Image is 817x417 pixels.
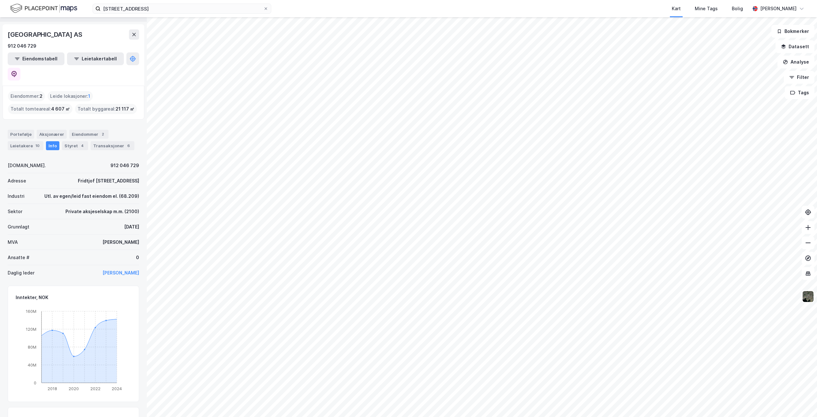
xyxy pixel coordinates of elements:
tspan: 0 [34,380,36,385]
div: Inntekter, NOK [16,294,48,301]
div: Mine Tags [695,5,718,12]
div: Totalt byggareal : [75,104,137,114]
button: Leietakertabell [67,52,124,65]
div: Leide lokasjoner : [48,91,93,101]
span: 2 [40,92,42,100]
div: [PERSON_NAME] [102,238,139,246]
tspan: 2018 [48,386,57,391]
div: Kart [672,5,681,12]
div: Adresse [8,177,26,185]
div: 4 [79,143,86,149]
div: Fridtjof [STREET_ADDRESS] [78,177,139,185]
div: Styret [62,141,88,150]
div: MVA [8,238,18,246]
button: Bokmerker [771,25,814,38]
span: 1 [88,92,90,100]
div: 0 [136,254,139,261]
tspan: 120M [26,326,36,331]
div: Daglig leder [8,269,34,277]
div: 10 [34,143,41,149]
div: [DATE] [124,223,139,231]
tspan: 160M [26,308,36,313]
button: Eiendomstabell [8,52,64,65]
input: Søk på adresse, matrikkel, gårdeiere, leietakere eller personer [101,4,263,13]
iframe: Chat Widget [785,386,817,417]
div: Grunnlagt [8,223,29,231]
div: Kontrollprogram for chat [785,386,817,417]
button: Analyse [777,56,814,68]
div: Bolig [732,5,743,12]
img: logo.f888ab2527a4732fd821a326f86c7f29.svg [10,3,77,14]
tspan: 2024 [112,386,122,391]
img: 9k= [802,290,814,303]
div: [PERSON_NAME] [760,5,797,12]
button: Tags [785,86,814,99]
div: Transaksjoner [91,141,134,150]
div: 912 046 729 [8,42,36,50]
div: Portefølje [8,130,34,139]
div: [DOMAIN_NAME]. [8,162,46,169]
div: Leietakere [8,141,43,150]
div: Private aksjeselskap m.m. (2100) [65,208,139,215]
tspan: 40M [28,362,36,367]
div: 6 [125,143,132,149]
div: Utl. av egen/leid fast eiendom el. (68.209) [44,192,139,200]
div: Totalt tomteareal : [8,104,72,114]
div: 2 [100,131,106,137]
div: Eiendommer : [8,91,45,101]
div: Sektor [8,208,22,215]
button: Filter [784,71,814,84]
tspan: 2022 [90,386,101,391]
div: 912 046 729 [110,162,139,169]
tspan: 2020 [69,386,79,391]
div: [GEOGRAPHIC_DATA] AS [8,29,84,40]
div: Info [46,141,59,150]
div: Aksjonærer [37,130,67,139]
div: Ansatte # [8,254,29,261]
div: Industri [8,192,25,200]
button: Datasett [776,40,814,53]
span: 21 117 ㎡ [116,105,134,113]
span: 4 607 ㎡ [51,105,70,113]
tspan: 80M [28,344,36,349]
div: Eiendommer [69,130,109,139]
